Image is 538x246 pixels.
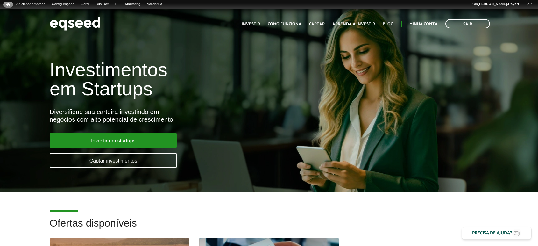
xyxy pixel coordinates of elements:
a: Investir [242,22,260,26]
a: Sair [445,19,490,28]
a: Olá[PERSON_NAME].Poyart [469,2,522,7]
h1: Investimentos em Startups [50,60,309,98]
a: RI [112,2,122,7]
a: Configurações [49,2,78,7]
h2: Ofertas disponíveis [50,218,488,238]
a: Investir em startups [50,133,177,148]
a: Academia [144,2,166,7]
a: Sair [522,2,535,7]
a: Aprenda a investir [332,22,375,26]
strong: [PERSON_NAME].Poyart [478,2,519,6]
a: Bus Dev [92,2,112,7]
a: Como funciona [268,22,301,26]
a: Início [3,2,13,8]
a: Minha conta [409,22,438,26]
img: EqSeed [50,15,101,32]
a: Captar [309,22,325,26]
span: Início [6,2,10,7]
a: Adicionar empresa [13,2,49,7]
a: Geral [77,2,92,7]
a: Captar investimentos [50,153,177,168]
div: Diversifique sua carteira investindo em negócios com alto potencial de crescimento [50,108,309,123]
a: Marketing [122,2,144,7]
a: Blog [383,22,393,26]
